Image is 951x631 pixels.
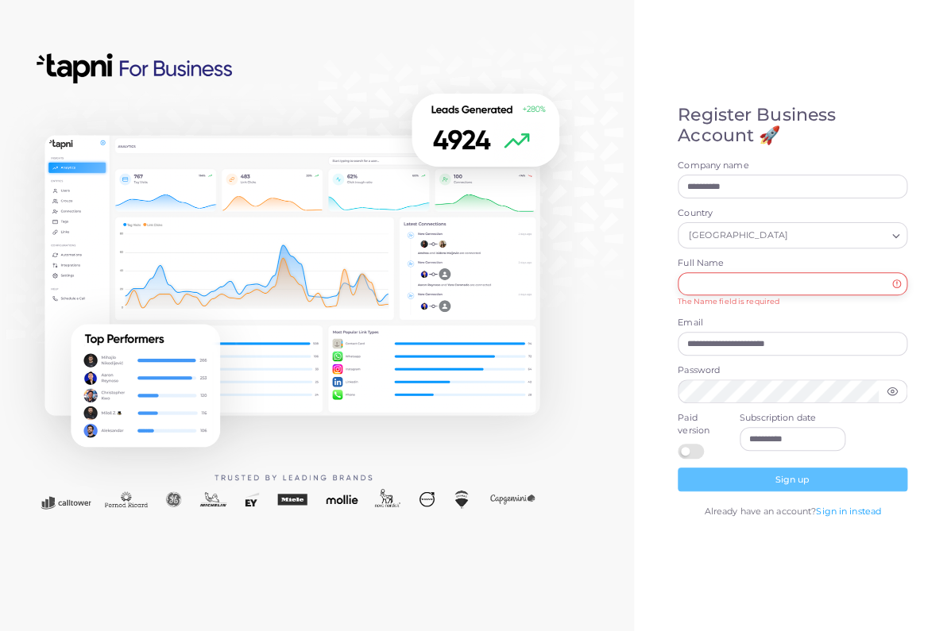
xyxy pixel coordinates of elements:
[678,317,907,329] label: Email
[678,467,907,491] button: Sign up
[678,257,907,270] label: Full Name
[704,506,816,517] span: Already have an account?
[678,105,907,147] h4: Register Business Account 🚀
[686,228,790,244] span: [GEOGRAPHIC_DATA]
[678,160,907,172] label: Company name
[678,364,907,377] label: Password
[678,297,779,306] small: The Name field is required
[816,506,881,517] a: Sign in instead
[678,412,722,437] label: Paid version
[791,227,886,244] input: Search for option
[678,222,907,248] div: Search for option
[740,412,846,425] label: Subscription date
[678,207,907,220] label: Country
